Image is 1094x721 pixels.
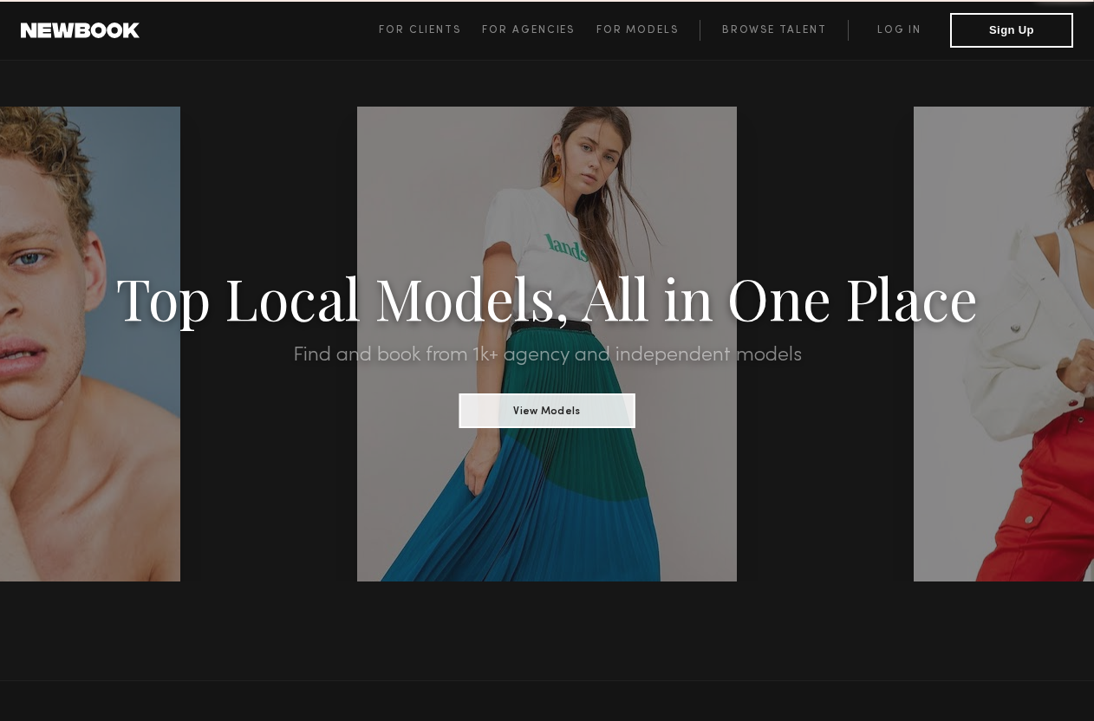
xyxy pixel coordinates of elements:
[848,20,950,41] a: Log in
[596,25,679,36] span: For Models
[482,20,596,41] a: For Agencies
[82,345,1013,366] h2: Find and book from 1k+ agency and independent models
[459,399,635,419] a: View Models
[950,13,1073,48] button: Sign Up
[82,270,1013,324] h1: Top Local Models, All in One Place
[596,20,700,41] a: For Models
[700,20,848,41] a: Browse Talent
[482,25,575,36] span: For Agencies
[379,20,482,41] a: For Clients
[379,25,461,36] span: For Clients
[459,393,635,428] button: View Models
